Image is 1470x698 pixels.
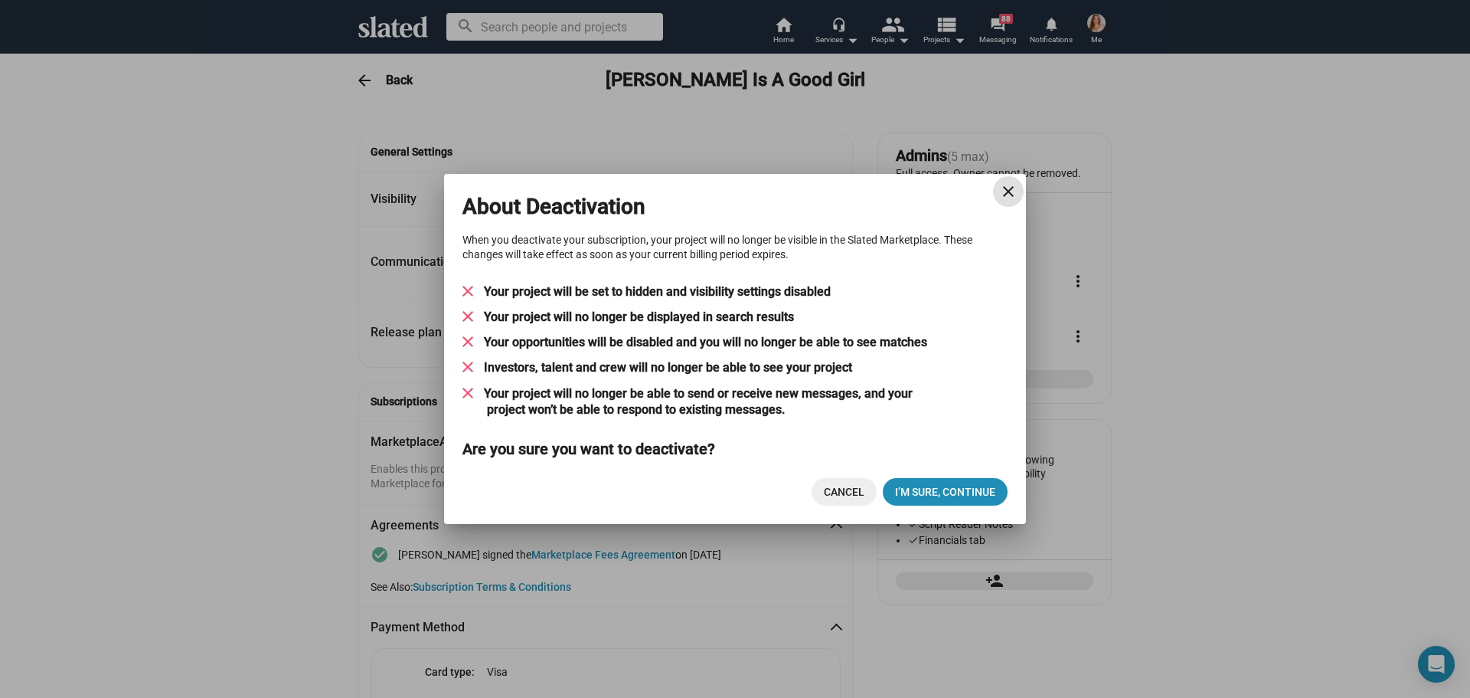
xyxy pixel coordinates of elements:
mat-icon: close [465,333,484,351]
li: Your project will no longer be displayed in search results [487,303,946,325]
span: Cancel [824,478,864,506]
li: Your opportunities will be disabled and you will no longer be able to see matches [487,328,946,350]
h3: About Deactivation [462,192,667,221]
button: Cancel [812,478,877,506]
p: Are you sure you want to deactivate? [462,439,1008,460]
li: Investors, talent and crew will no longer be able to see your project [487,353,946,375]
mat-icon: close [465,282,484,300]
li: Your project will be set to hidden and visibility settings disabled [487,277,946,300]
mat-icon: close [465,384,484,402]
p: When you deactivate your subscription, your project will no longer be visible in the Slated Marke... [462,233,1008,261]
button: I’M SURE, CONTINUE [883,478,1008,506]
mat-icon: close [999,182,1018,201]
li: Your project will no longer be able to send or receive new messages, and your project won’t be ab... [487,379,946,418]
mat-icon: close [465,358,484,376]
mat-icon: close [465,307,484,326]
span: I’M SURE, CONTINUE [895,478,995,506]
